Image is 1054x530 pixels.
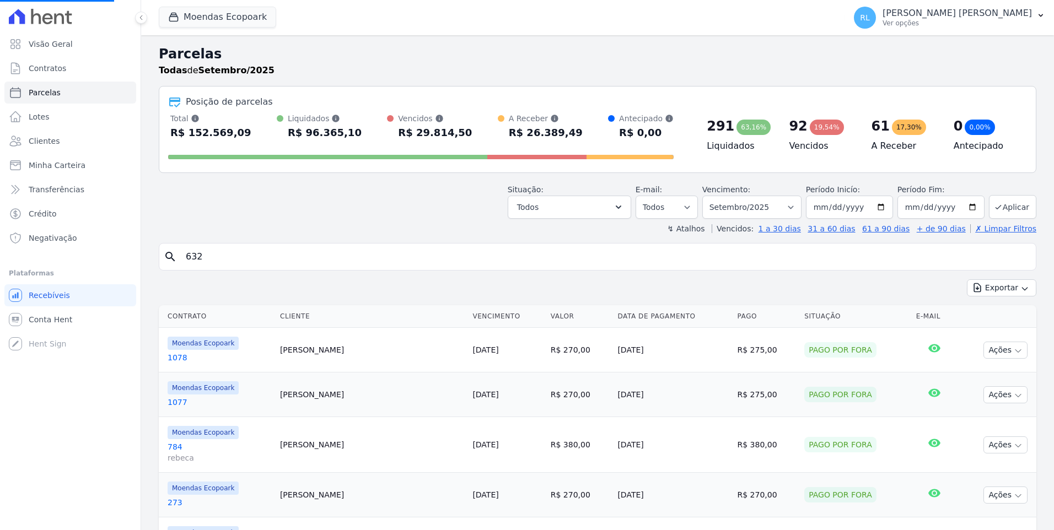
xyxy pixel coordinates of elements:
div: 0,00% [965,120,994,135]
td: R$ 380,00 [546,417,614,473]
h4: Antecipado [954,139,1018,153]
th: Pago [733,305,800,328]
td: [DATE] [613,372,733,417]
a: Visão Geral [4,33,136,55]
div: 61 [872,117,890,135]
a: Lotes [4,106,136,128]
button: Ações [983,486,1028,504]
button: Ações [983,386,1028,403]
h4: Liquidados [707,139,771,153]
a: ✗ Limpar Filtros [970,224,1036,233]
th: Situação [800,305,912,328]
td: R$ 270,00 [546,473,614,517]
div: Pago por fora [804,342,876,358]
div: R$ 152.569,09 [170,124,251,142]
td: [DATE] [613,417,733,473]
span: Lotes [29,111,50,122]
td: R$ 270,00 [546,328,614,372]
a: Clientes [4,130,136,152]
span: Moendas Ecopoark [168,426,239,439]
div: R$ 96.365,10 [288,124,362,142]
h4: Vencidos [789,139,853,153]
td: [PERSON_NAME] [276,328,468,372]
a: 273 [168,497,271,508]
div: Pago por fora [804,437,876,452]
td: R$ 270,00 [546,372,614,417]
a: 61 a 90 dias [862,224,910,233]
div: Pago por fora [804,387,876,402]
span: RL [860,14,870,21]
button: Aplicar [989,195,1036,219]
div: R$ 26.389,49 [509,124,583,142]
a: Conta Hent [4,309,136,331]
td: R$ 275,00 [733,328,800,372]
p: [PERSON_NAME] [PERSON_NAME] [883,8,1032,19]
td: R$ 270,00 [733,473,800,517]
div: Pago por fora [804,487,876,502]
div: Vencidos [398,113,472,124]
label: Vencimento: [702,185,750,194]
a: [DATE] [472,390,498,399]
a: + de 90 dias [917,224,966,233]
a: Transferências [4,179,136,201]
a: [DATE] [472,490,498,499]
td: [PERSON_NAME] [276,417,468,473]
a: [DATE] [472,345,498,354]
strong: Setembro/2025 [198,65,275,75]
div: 19,54% [810,120,844,135]
td: [DATE] [613,473,733,517]
label: Vencidos: [712,224,754,233]
a: 1078 [168,352,271,363]
span: Crédito [29,208,57,219]
span: Recebíveis [29,290,70,301]
td: R$ 275,00 [733,372,800,417]
a: Minha Carteira [4,154,136,176]
button: Ações [983,436,1028,453]
td: R$ 380,00 [733,417,800,473]
a: Crédito [4,203,136,225]
p: de [159,64,275,77]
div: R$ 0,00 [619,124,674,142]
div: Total [170,113,251,124]
strong: Todas [159,65,187,75]
td: [PERSON_NAME] [276,372,468,417]
div: 0 [954,117,963,135]
button: RL [PERSON_NAME] [PERSON_NAME] Ver opções [845,2,1054,33]
span: Moendas Ecopoark [168,482,239,495]
span: rebeca [168,452,271,463]
label: Período Fim: [897,184,985,196]
div: Posição de parcelas [186,95,273,109]
span: Negativação [29,232,77,244]
div: Plataformas [9,267,132,280]
div: 17,30% [892,120,926,135]
h4: A Receber [872,139,936,153]
span: Visão Geral [29,39,73,50]
button: Exportar [967,279,1036,296]
div: 92 [789,117,807,135]
th: Data de Pagamento [613,305,733,328]
span: Conta Hent [29,314,72,325]
span: Transferências [29,184,84,195]
span: Parcelas [29,87,61,98]
input: Buscar por nome do lote ou do cliente [179,246,1031,268]
span: Moendas Ecopoark [168,337,239,350]
div: Antecipado [619,113,674,124]
span: Todos [517,201,539,214]
a: 784rebeca [168,441,271,463]
div: Liquidados [288,113,362,124]
th: Valor [546,305,614,328]
a: 31 a 60 dias [808,224,855,233]
div: 63,16% [736,120,771,135]
a: Negativação [4,227,136,249]
label: Situação: [508,185,544,194]
th: Contrato [159,305,276,328]
td: [PERSON_NAME] [276,473,468,517]
a: 1077 [168,397,271,408]
span: Minha Carteira [29,160,85,171]
a: 1 a 30 dias [759,224,801,233]
th: E-mail [912,305,958,328]
span: Contratos [29,63,66,74]
label: ↯ Atalhos [667,224,705,233]
a: Recebíveis [4,284,136,306]
a: [DATE] [472,440,498,449]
